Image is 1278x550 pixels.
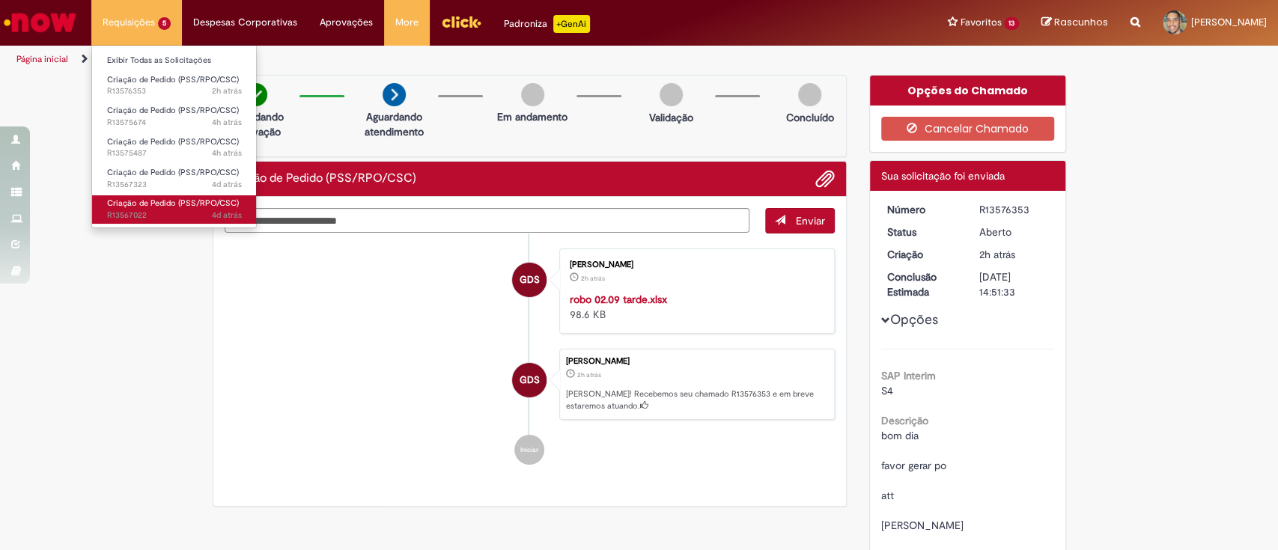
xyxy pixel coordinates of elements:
dt: Status [876,224,968,239]
ul: Requisições [91,45,257,228]
span: 13 [1004,17,1019,30]
span: Criação de Pedido (PSS/RPO/CSC) [107,74,239,85]
a: Aberto R13567323 : Criação de Pedido (PSS/RPO/CSC) [92,165,257,192]
div: Padroniza [504,15,590,33]
span: Requisições [103,15,155,30]
a: Aberto R13567022 : Criação de Pedido (PSS/RPO/CSC) [92,195,257,223]
span: bom dia favor gerar po att [PERSON_NAME] [881,429,964,532]
div: [PERSON_NAME] [570,260,819,269]
span: R13575674 [107,117,242,129]
p: +GenAi [553,15,590,33]
button: Cancelar Chamado [881,117,1054,141]
time: 29/09/2025 11:51:31 [212,85,242,97]
span: 4d atrás [212,179,242,190]
span: 2h atrás [581,274,605,283]
dt: Conclusão Estimada [876,269,968,299]
div: [DATE] 14:51:33 [979,269,1049,299]
ul: Histórico de tíquete [225,233,836,480]
a: Página inicial [16,53,68,65]
span: Enviar [796,214,825,227]
a: Aberto R13575487 : Criação de Pedido (PSS/RPO/CSC) [92,134,257,162]
span: GDS [520,262,540,298]
span: 4h atrás [212,117,242,128]
li: Gabriele dos santos cândido [225,349,836,421]
button: Enviar [765,208,835,233]
div: Aberto [979,224,1049,239]
div: Opções do Chamado [870,76,1065,106]
b: SAP Interim [881,369,936,382]
textarea: Digite sua mensagem aqui... [225,208,750,233]
img: img-circle-grey.png [798,83,821,106]
div: 29/09/2025 11:51:30 [979,247,1049,262]
button: Adicionar anexos [815,169,835,189]
span: Aprovações [320,15,373,30]
span: [PERSON_NAME] [1191,16,1267,28]
a: Aberto R13576353 : Criação de Pedido (PSS/RPO/CSC) [92,72,257,100]
span: R13567323 [107,179,242,191]
span: 2h atrás [577,370,601,379]
time: 29/09/2025 11:51:09 [581,274,605,283]
p: Em andamento [497,109,568,124]
a: Exibir Todas as Solicitações [92,52,257,69]
p: Concluído [785,110,833,125]
time: 29/09/2025 10:22:39 [212,117,242,128]
p: [PERSON_NAME]! Recebemos seu chamado R13576353 e em breve estaremos atuando. [566,388,827,412]
span: 2h atrás [979,248,1015,261]
img: ServiceNow [1,7,79,37]
a: Rascunhos [1041,16,1108,30]
ul: Trilhas de página [11,46,841,73]
span: Criação de Pedido (PSS/RPO/CSC) [107,136,239,147]
span: 5 [158,17,171,30]
b: Descrição [881,414,928,427]
span: 2h atrás [212,85,242,97]
a: robo 02.09 tarde.xlsx [570,293,667,306]
span: Despesas Corporativas [193,15,297,30]
span: 4d atrás [212,210,242,221]
time: 25/09/2025 15:24:02 [212,179,242,190]
img: arrow-next.png [383,83,406,106]
dt: Número [876,202,968,217]
span: GDS [520,362,540,398]
span: S4 [881,384,893,397]
span: R13576353 [107,85,242,97]
img: img-circle-grey.png [521,83,544,106]
h2: Criação de Pedido (PSS/RPO/CSC) Histórico de tíquete [225,172,416,186]
div: Gabriele dos santos cândido [512,263,547,297]
div: [PERSON_NAME] [566,357,827,366]
span: Favoritos [960,15,1001,30]
span: R13567022 [107,210,242,221]
time: 29/09/2025 11:51:30 [577,370,601,379]
img: img-circle-grey.png [660,83,683,106]
span: More [395,15,419,30]
div: Gabriele dos santos cândido [512,363,547,397]
p: Aguardando atendimento [358,109,430,139]
span: R13575487 [107,147,242,159]
time: 29/09/2025 11:51:30 [979,248,1015,261]
p: Validação [649,110,693,125]
div: 98.6 KB [570,292,819,322]
span: Criação de Pedido (PSS/RPO/CSC) [107,167,239,178]
span: 4h atrás [212,147,242,159]
span: Rascunhos [1054,15,1108,29]
time: 29/09/2025 09:52:41 [212,147,242,159]
img: click_logo_yellow_360x200.png [441,10,481,33]
time: 25/09/2025 14:41:09 [212,210,242,221]
div: R13576353 [979,202,1049,217]
span: Sua solicitação foi enviada [881,169,1005,183]
dt: Criação [876,247,968,262]
span: Criação de Pedido (PSS/RPO/CSC) [107,198,239,209]
span: Criação de Pedido (PSS/RPO/CSC) [107,105,239,116]
a: Aberto R13575674 : Criação de Pedido (PSS/RPO/CSC) [92,103,257,130]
